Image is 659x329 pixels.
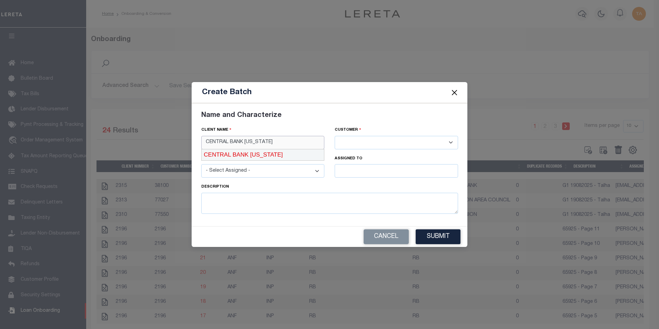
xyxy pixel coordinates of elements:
button: Cancel [364,229,409,244]
h5: Create Batch [202,88,252,97]
label: Client Name [201,127,232,133]
button: Submit [416,229,460,244]
div: Name and Characterize [201,110,458,121]
label: Customer [335,127,361,133]
label: Description [201,184,229,190]
div: CENTRAL BANK [US_STATE] [202,149,324,160]
button: Close [450,88,459,97]
label: assigned to [335,156,362,162]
